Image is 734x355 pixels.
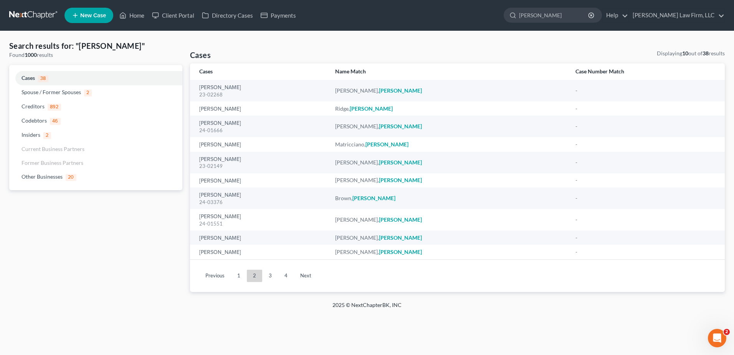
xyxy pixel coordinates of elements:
[657,50,725,57] div: Displaying out of results
[198,8,257,22] a: Directory Cases
[199,178,241,184] a: [PERSON_NAME]
[9,156,182,170] a: Former Business Partners
[21,131,40,138] span: Insiders
[257,8,300,22] a: Payments
[9,170,182,184] a: Other Businesses20
[9,71,182,85] a: Cases38
[278,270,294,282] a: 4
[21,117,47,124] span: Codebtors
[575,123,716,130] div: -
[575,141,716,148] div: -
[569,63,725,80] th: Case Number Match
[199,199,323,206] div: 24-03376
[379,234,422,241] em: [PERSON_NAME]
[9,51,182,59] div: Found results
[379,216,422,223] em: [PERSON_NAME]
[335,123,563,130] div: [PERSON_NAME],
[199,85,241,90] a: [PERSON_NAME]
[9,128,182,142] a: Insiders2
[9,142,182,156] a: Current Business Partners
[199,250,241,255] a: [PERSON_NAME]
[199,236,241,241] a: [PERSON_NAME]
[335,216,563,224] div: [PERSON_NAME],
[21,159,83,166] span: Former Business Partners
[335,141,563,148] div: Matricciano,
[575,159,716,166] div: -
[350,105,393,112] em: [PERSON_NAME]
[379,249,422,255] em: [PERSON_NAME]
[148,8,198,22] a: Client Portal
[231,270,246,282] a: 1
[682,50,688,56] strong: 10
[199,214,241,219] a: [PERSON_NAME]
[335,159,563,166] div: [PERSON_NAME],
[48,104,61,111] span: 892
[21,146,84,152] span: Current Business Partners
[602,8,628,22] a: Help
[199,91,323,98] div: 23-02268
[519,8,589,22] input: Search by name...
[199,121,241,126] a: [PERSON_NAME]
[263,270,278,282] a: 3
[25,51,37,58] strong: 1000
[9,85,182,100] a: Spouse / Former Spouses2
[21,173,63,180] span: Other Businesses
[379,159,422,166] em: [PERSON_NAME]
[190,63,329,80] th: Cases
[629,8,724,22] a: [PERSON_NAME] Law Firm, LLC
[329,63,569,80] th: Name Match
[199,220,323,227] div: 24-01551
[335,248,563,256] div: [PERSON_NAME],
[199,157,241,162] a: [PERSON_NAME]
[575,216,716,224] div: -
[335,87,563,95] div: [PERSON_NAME],
[352,195,395,201] em: [PERSON_NAME]
[294,270,317,282] a: Next
[84,90,92,96] span: 2
[703,50,709,56] strong: 38
[80,13,106,18] span: New Case
[199,163,323,170] div: 23-02149
[9,100,182,114] a: Creditors892
[335,194,563,202] div: Brown,
[379,123,422,129] em: [PERSON_NAME]
[38,75,48,82] span: 38
[148,301,586,315] div: 2025 © NextChapterBK, INC
[575,176,716,184] div: -
[66,174,76,181] span: 20
[21,103,45,109] span: Creditors
[50,118,61,125] span: 46
[199,192,241,198] a: [PERSON_NAME]
[199,270,231,282] a: Previous
[379,177,422,183] em: [PERSON_NAME]
[724,329,730,335] span: 2
[575,234,716,242] div: -
[9,40,182,51] h4: Search results for: "[PERSON_NAME]"
[190,50,211,60] h4: Cases
[575,105,716,113] div: -
[21,75,35,81] span: Cases
[247,270,262,282] a: 2
[199,142,241,148] a: [PERSON_NAME]
[335,234,563,242] div: [PERSON_NAME],
[365,141,408,148] em: [PERSON_NAME]
[116,8,148,22] a: Home
[21,89,81,95] span: Spouse / Former Spouses
[199,127,323,134] div: 24-01666
[335,176,563,184] div: [PERSON_NAME],
[335,105,563,113] div: Ridge,
[199,106,241,112] a: [PERSON_NAME]
[43,132,51,139] span: 2
[708,329,726,347] iframe: Intercom live chat
[575,194,716,202] div: -
[575,248,716,256] div: -
[575,87,716,95] div: -
[9,114,182,128] a: Codebtors46
[379,87,422,94] em: [PERSON_NAME]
